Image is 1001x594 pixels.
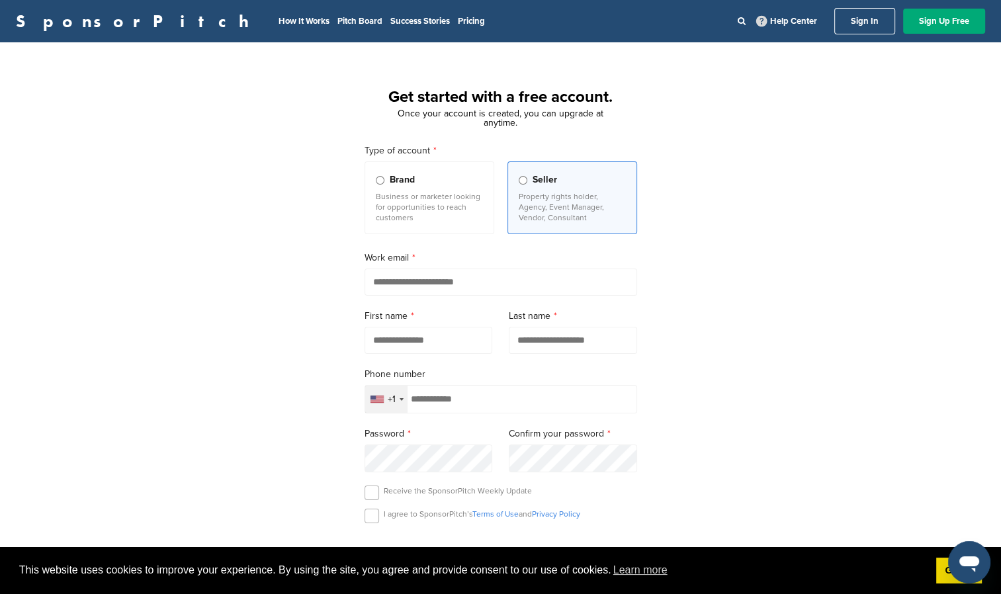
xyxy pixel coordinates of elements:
[390,16,450,26] a: Success Stories
[533,173,557,187] span: Seller
[384,486,532,496] p: Receive the SponsorPitch Weekly Update
[458,16,485,26] a: Pricing
[398,108,603,128] span: Once your account is created, you can upgrade at anytime.
[279,16,329,26] a: How It Works
[388,395,396,404] div: +1
[834,8,895,34] a: Sign In
[472,509,519,519] a: Terms of Use
[390,173,415,187] span: Brand
[425,538,576,577] iframe: reCAPTCHA
[532,509,580,519] a: Privacy Policy
[509,309,637,323] label: Last name
[519,191,626,223] p: Property rights holder, Agency, Event Manager, Vendor, Consultant
[384,509,580,519] p: I agree to SponsorPitch’s and
[365,367,637,382] label: Phone number
[754,13,820,29] a: Help Center
[611,560,670,580] a: learn more about cookies
[948,541,990,583] iframe: Button to launch messaging window
[936,558,982,584] a: dismiss cookie message
[519,176,527,185] input: Seller Property rights holder, Agency, Event Manager, Vendor, Consultant
[376,191,483,223] p: Business or marketer looking for opportunities to reach customers
[365,251,637,265] label: Work email
[365,386,408,413] div: Selected country
[365,144,637,158] label: Type of account
[903,9,985,34] a: Sign Up Free
[376,176,384,185] input: Brand Business or marketer looking for opportunities to reach customers
[19,560,926,580] span: This website uses cookies to improve your experience. By using the site, you agree and provide co...
[365,309,493,323] label: First name
[509,427,637,441] label: Confirm your password
[337,16,382,26] a: Pitch Board
[349,85,653,109] h1: Get started with a free account.
[365,427,493,441] label: Password
[16,13,257,30] a: SponsorPitch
